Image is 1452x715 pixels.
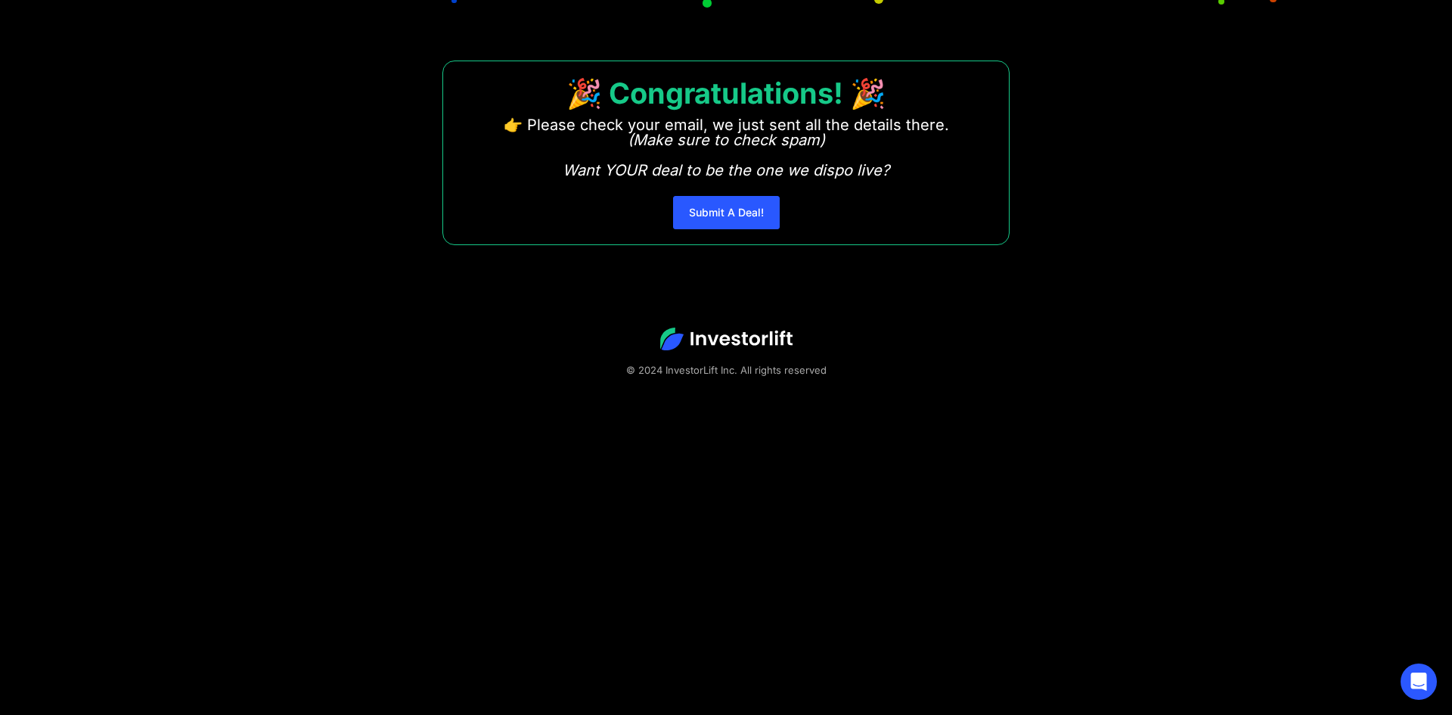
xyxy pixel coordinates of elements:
p: 👉 Please check your email, we just sent all the details there. ‍ [504,117,949,178]
em: (Make sure to check spam) Want YOUR deal to be the one we dispo live? [563,131,889,179]
strong: 🎉 Congratulations! 🎉 [566,76,886,110]
div: © 2024 InvestorLift Inc. All rights reserved [53,362,1399,378]
a: Submit A Deal! [673,196,780,229]
div: Open Intercom Messenger [1401,664,1437,700]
